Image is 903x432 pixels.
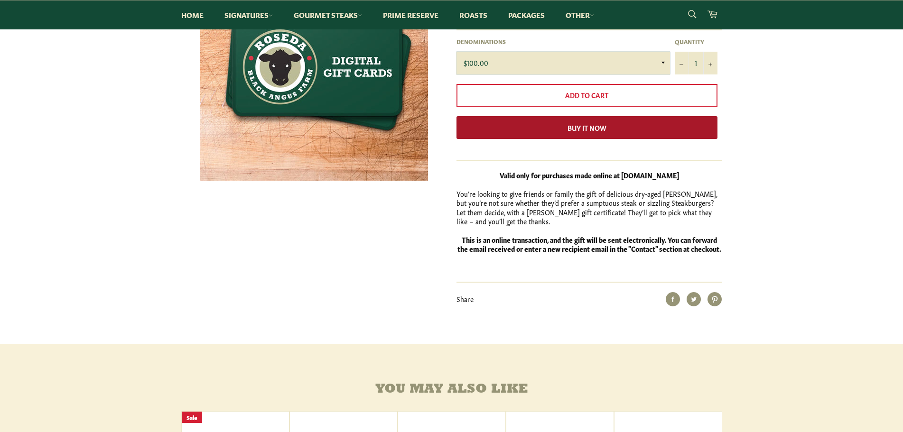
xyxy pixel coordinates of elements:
[456,37,670,46] label: Denominations
[675,52,689,74] button: Reduce item quantity by one
[373,0,448,29] a: Prime Reserve
[450,0,497,29] a: Roasts
[675,37,717,46] label: Quantity
[556,0,604,29] a: Other
[456,294,474,303] span: Share
[565,90,608,100] span: Add to Cart
[284,0,372,29] a: Gourmet Steaks
[456,84,717,107] button: Add to Cart
[172,0,213,29] a: Home
[456,189,722,226] p: You’re looking to give friends or family the gift of delicious dry-aged [PERSON_NAME], but you’re...
[499,0,554,29] a: Packages
[457,235,721,253] b: This is an online transaction, and the gift will be sent electronically. You can forward the emai...
[456,116,717,139] button: Buy it now
[182,412,202,423] div: Sale
[500,170,679,180] strong: Valid only for purchases made online at [DOMAIN_NAME]
[181,382,722,397] h4: You may also like
[215,0,282,29] a: Signatures
[703,52,717,74] button: Increase item quantity by one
